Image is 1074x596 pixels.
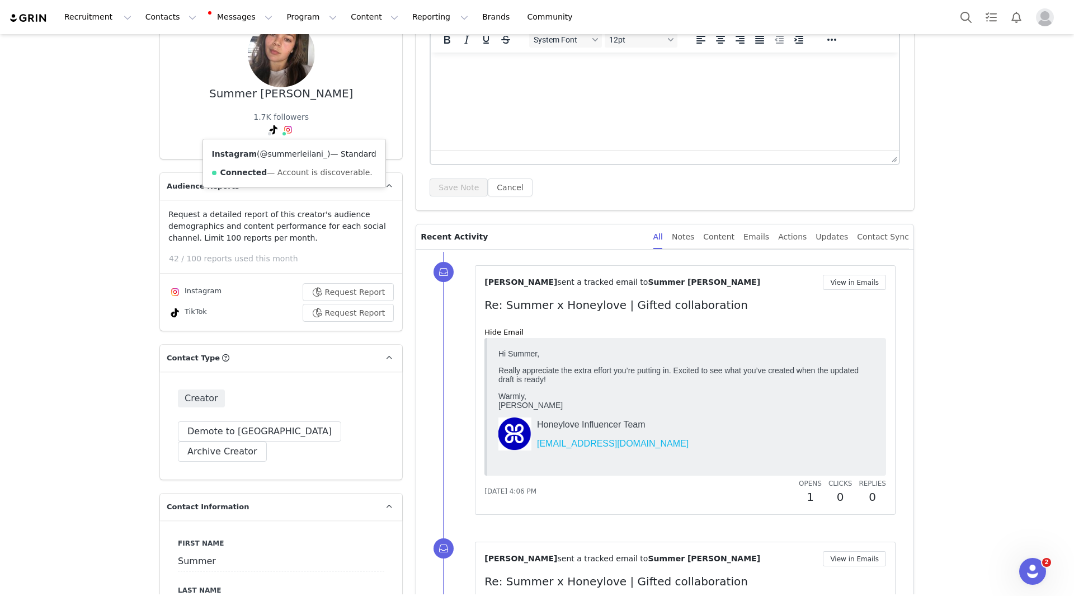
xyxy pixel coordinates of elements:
[167,181,239,192] span: Audience Reports
[822,32,841,48] button: Reveal or hide additional toolbar items
[431,53,899,150] iframe: Rich Text Area
[330,149,376,158] span: — Standard
[280,4,343,30] button: Program
[859,489,886,505] h2: 0
[171,288,180,297] img: instagram.svg
[496,32,515,48] button: Strikethrough
[859,480,886,487] span: Replies
[43,94,195,104] a: [EMAIL_ADDRESS][DOMAIN_NAME]
[534,35,588,44] span: System Font
[1042,558,1051,567] span: 2
[484,278,557,287] span: [PERSON_NAME]
[4,4,381,13] p: Hi Summer,
[178,538,384,548] label: First Name
[521,4,585,30] a: Community
[823,275,886,290] button: View in Emails
[204,4,279,30] button: Messages
[789,32,808,48] button: Increase indent
[437,32,456,48] button: Bold
[648,554,760,563] span: Summer [PERSON_NAME]
[260,149,327,158] a: @summerleilani_
[169,253,402,265] p: 42 / 100 reports used this month
[799,489,822,505] h2: 1
[529,32,602,48] button: Fonts
[857,224,909,250] div: Contact Sync
[303,283,394,301] button: Request Report
[484,328,524,336] a: Hide Email
[209,87,353,100] div: Summer [PERSON_NAME]
[457,32,476,48] button: Italic
[267,168,372,177] span: — Account is discoverable.
[430,179,488,196] button: Save Note
[4,47,381,65] p: Warmly, [PERSON_NAME]
[954,4,978,30] button: Search
[609,35,664,44] span: 12pt
[778,224,807,250] div: Actions
[823,551,886,566] button: View in Emails
[257,149,330,158] span: ( )
[557,278,648,287] span: sent a tracked email to
[1029,8,1065,26] button: Profile
[178,421,341,442] button: Demote to [GEOGRAPHIC_DATA]
[284,125,293,134] img: instagram.svg
[168,306,207,320] div: TikTok
[711,32,730,48] button: Align center
[488,179,532,196] button: Cancel
[43,75,195,85] p: Honeylove Influencer Team
[799,480,822,487] span: Opens
[691,32,710,48] button: Align left
[168,209,394,244] p: Request a detailed report of this creator's audience demographics and content performance for eac...
[421,224,644,249] p: Recent Activity
[167,501,249,513] span: Contact Information
[887,151,899,164] div: Press the Up and Down arrow keys to resize the editor.
[303,304,394,322] button: Request Report
[557,554,648,563] span: sent a tracked email to
[220,168,267,177] strong: Connected
[253,111,309,123] div: 1.7K followers
[212,149,257,158] strong: Instagram
[828,489,852,505] h2: 0
[484,573,886,590] p: Re: Summer x Honeylove | Gifted collaboration
[58,4,138,30] button: Recruitment
[248,20,315,87] img: 9dc8247b-024c-4ade-9d61-7e0f88e6476b.jpg
[178,389,225,407] span: Creator
[770,32,789,48] button: Decrease indent
[406,4,475,30] button: Reporting
[168,285,222,299] div: Instagram
[139,4,203,30] button: Contacts
[178,585,384,595] label: Last Name
[4,21,381,39] p: Really appreciate the extra effort you’re putting in. Excited to see what you’ve created when the...
[743,224,769,250] div: Emails
[167,353,220,364] span: Contact Type
[816,224,848,250] div: Updates
[828,480,852,487] span: Clicks
[1019,558,1046,585] iframe: Intercom live chat
[672,224,694,250] div: Notes
[484,297,886,313] p: Re: Summer x Honeylove | Gifted collaboration
[731,32,750,48] button: Align right
[979,4,1004,30] a: Tasks
[477,32,496,48] button: Underline
[475,4,520,30] a: Brands
[605,32,677,48] button: Font sizes
[9,13,48,24] img: grin logo
[178,442,267,462] button: Archive Creator
[484,486,536,496] span: [DATE] 4:06 PM
[484,554,557,563] span: [PERSON_NAME]
[750,32,769,48] button: Justify
[1036,8,1054,26] img: placeholder-profile.jpg
[344,4,405,30] button: Content
[703,224,734,250] div: Content
[1004,4,1029,30] button: Notifications
[653,224,663,250] div: All
[648,278,760,287] span: Summer [PERSON_NAME]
